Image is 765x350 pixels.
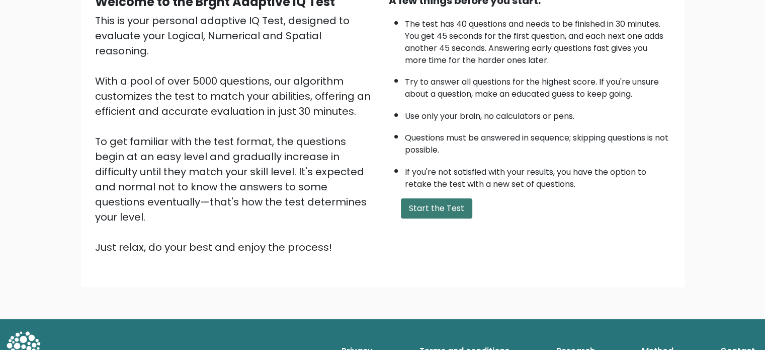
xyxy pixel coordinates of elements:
li: Questions must be answered in sequence; skipping questions is not possible. [405,127,670,156]
li: Try to answer all questions for the highest score. If you're unsure about a question, make an edu... [405,71,670,100]
li: Use only your brain, no calculators or pens. [405,105,670,122]
button: Start the Test [401,198,472,219]
li: If you're not satisfied with your results, you have the option to retake the test with a new set ... [405,161,670,190]
li: The test has 40 questions and needs to be finished in 30 minutes. You get 45 seconds for the firs... [405,13,670,66]
div: This is your personal adaptive IQ Test, designed to evaluate your Logical, Numerical and Spatial ... [95,13,377,255]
